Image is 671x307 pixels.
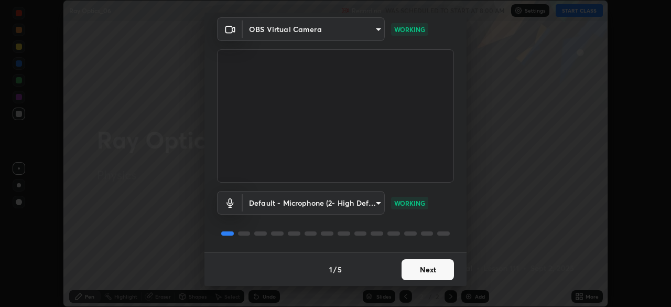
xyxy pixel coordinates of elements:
h4: 5 [338,264,342,275]
div: OBS Virtual Camera [243,17,385,41]
p: WORKING [394,25,425,34]
button: Next [402,259,454,280]
div: OBS Virtual Camera [243,191,385,215]
p: WORKING [394,198,425,208]
h4: 1 [329,264,332,275]
h4: / [333,264,337,275]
